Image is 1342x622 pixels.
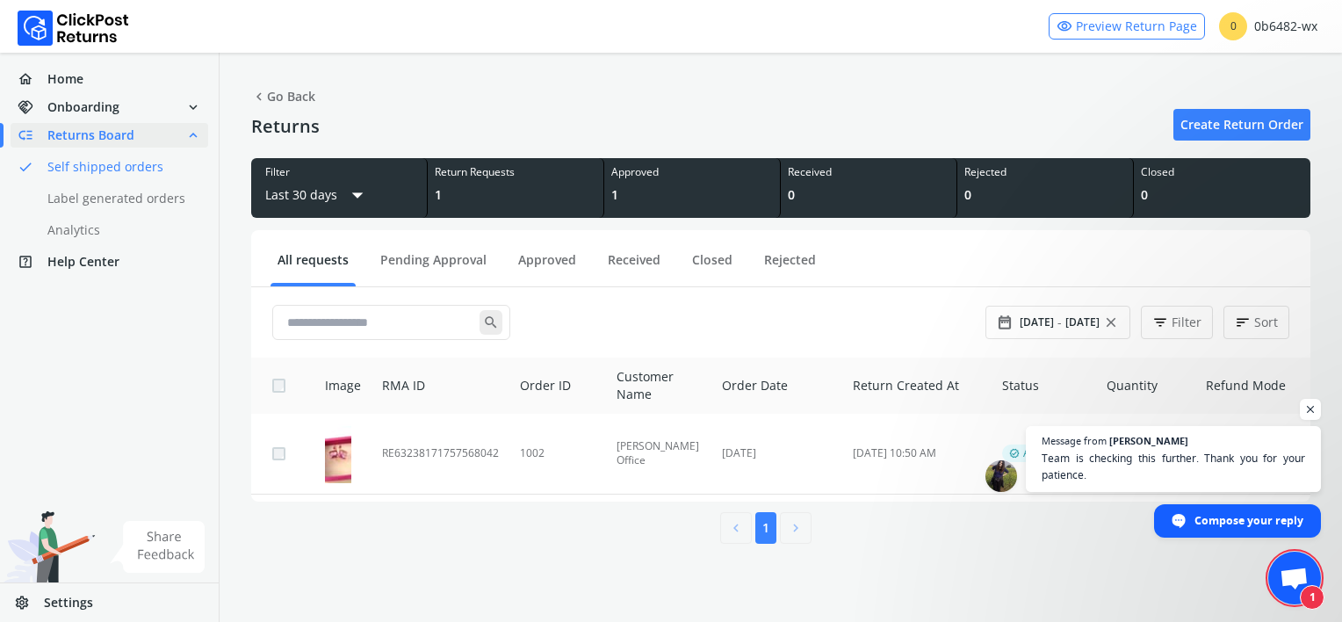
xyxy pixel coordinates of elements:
[780,512,812,544] button: chevron_right
[1109,436,1188,445] span: [PERSON_NAME]
[1195,414,1310,494] td: Back To Source
[251,84,315,109] span: Go Back
[11,186,229,211] a: Label generated orders
[18,155,33,179] span: done
[509,414,606,494] td: 1002
[435,165,596,179] div: Return Requests
[11,218,229,242] a: Analytics
[44,594,93,611] span: Settings
[728,516,744,540] span: chevron_left
[1103,310,1119,335] span: close
[185,95,201,119] span: expand_more
[110,521,206,573] img: share feedback
[1172,314,1201,331] span: Filter
[1042,450,1305,483] span: Team is checking this further. Thank you for your patience.
[47,70,83,88] span: Home
[372,414,509,494] td: RE63238171757568042
[18,250,47,274] span: help_center
[1195,358,1310,414] th: Refund Mode
[711,358,842,414] th: Order Date
[373,251,494,282] a: Pending Approval
[720,512,752,544] button: chevron_left
[372,358,509,414] th: RMA ID
[47,98,119,116] span: Onboarding
[1219,12,1247,40] span: 0
[1096,414,1195,494] td: 1
[1152,310,1168,335] span: filter_list
[18,11,129,46] img: Logo
[47,253,119,271] span: Help Center
[265,179,371,211] button: Last 30 daysarrow_drop_down
[788,186,949,204] div: 0
[11,155,229,179] a: doneSelf shipped orders
[47,127,134,144] span: Returns Board
[1023,446,1071,460] span: Approved
[1219,12,1317,40] div: 0b6482-wx
[1173,109,1310,141] a: Create Return Order
[997,310,1013,335] span: date_range
[11,250,208,274] a: help_centerHelp Center
[685,251,740,282] a: Closed
[185,123,201,148] span: expand_less
[611,165,773,179] div: Approved
[711,414,842,494] td: [DATE]
[1268,552,1321,604] div: Open chat
[265,165,413,179] div: Filter
[1300,585,1324,610] span: 1
[1096,358,1195,414] th: Quantity
[964,165,1126,179] div: Rejected
[251,116,320,137] h4: Returns
[964,186,1126,204] div: 0
[842,358,992,414] th: Return Created At
[18,123,47,148] span: low_priority
[755,512,776,544] button: 1
[18,67,47,91] span: home
[251,84,267,109] span: chevron_left
[611,186,773,204] div: 1
[1065,315,1100,329] span: [DATE]
[757,251,823,282] a: Rejected
[11,67,208,91] a: homeHome
[1141,186,1303,204] div: 0
[1009,446,1020,460] span: verified
[325,424,351,483] img: row_image
[1057,314,1062,331] span: -
[344,179,371,211] span: arrow_drop_down
[601,251,667,282] a: Received
[1235,310,1251,335] span: sort
[842,414,992,494] td: [DATE] 10:50 AM
[788,516,804,540] span: chevron_right
[1223,306,1289,339] button: sortSort
[606,414,711,494] td: [PERSON_NAME] Office
[509,358,606,414] th: Order ID
[14,590,44,615] span: settings
[1049,13,1205,40] a: visibilityPreview Return Page
[271,251,356,282] a: All requests
[1194,505,1303,536] span: Compose your reply
[606,358,711,414] th: Customer Name
[1042,436,1107,445] span: Message from
[511,251,583,282] a: Approved
[18,95,47,119] span: handshake
[1020,315,1054,329] span: [DATE]
[788,165,949,179] div: Received
[304,358,372,414] th: Image
[1057,14,1072,39] span: visibility
[480,310,502,335] span: search
[435,186,596,204] div: 1
[992,358,1096,414] th: Status
[1141,165,1303,179] div: Closed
